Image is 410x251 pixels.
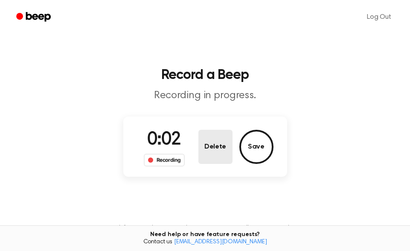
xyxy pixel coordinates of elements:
h1: Record a Beep [10,68,400,82]
div: Recording [144,154,185,166]
span: Contact us [5,239,405,246]
span: 0:02 [147,131,181,149]
p: Tired of copying and pasting? Use the extension to automatically insert your recordings. [110,225,300,231]
a: Log Out [358,7,400,27]
a: Beep [10,9,58,26]
button: Delete Audio Record [198,130,233,164]
button: Save Audio Record [239,130,273,164]
p: Recording in progress. [41,89,369,103]
a: [EMAIL_ADDRESS][DOMAIN_NAME] [174,239,267,245]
